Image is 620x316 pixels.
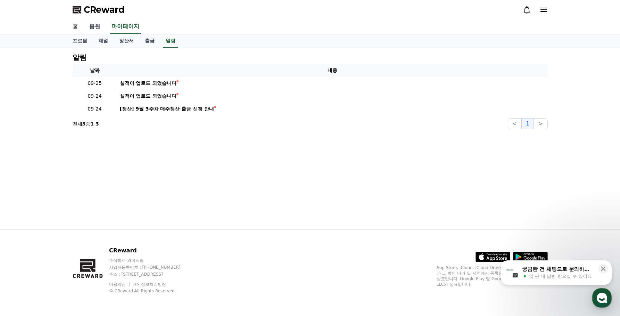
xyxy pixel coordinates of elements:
span: 홈 [22,231,26,236]
p: 주식회사 와이피랩 [109,258,194,263]
p: 사업자등록번호 : [PHONE_NUMBER] [109,265,194,270]
span: 설정 [107,231,116,236]
p: 09-25 [75,80,114,87]
div: 실적이 업로드 되었습니다 [120,80,177,87]
span: 대화 [64,231,72,237]
button: > [534,118,547,129]
a: 실적이 업로드 되었습니다 [120,92,545,100]
p: App Store, iCloud, iCloud Drive 및 iTunes Store는 미국과 그 밖의 나라 및 지역에서 등록된 Apple Inc.의 서비스 상표입니다. Goo... [437,265,548,287]
a: 알림 [163,34,178,48]
a: [정산] 9월 3주차 매주정산 출금 신청 안내 [120,105,545,113]
strong: 3 [82,121,86,127]
a: 이용약관 [109,282,131,287]
button: < [508,118,521,129]
a: 프로필 [67,34,93,48]
p: 전체 중 - [73,120,99,127]
p: 주소 : [STREET_ADDRESS] [109,272,194,277]
th: 내용 [117,64,548,77]
a: 출금 [139,34,160,48]
p: 09-24 [75,92,114,100]
p: 09-24 [75,105,114,113]
strong: 3 [96,121,99,127]
a: 정산서 [114,34,139,48]
p: CReward [109,246,194,255]
a: CReward [73,4,125,15]
a: 홈 [67,19,84,34]
a: 설정 [90,220,133,238]
button: 1 [521,118,534,129]
a: 마이페이지 [110,19,141,34]
div: 실적이 업로드 되었습니다 [120,92,177,100]
a: 개인정보처리방침 [133,282,166,287]
a: 대화 [46,220,90,238]
a: 음원 [84,19,106,34]
th: 날짜 [73,64,117,77]
a: 실적이 업로드 되었습니다 [120,80,545,87]
h4: 알림 [73,54,86,61]
p: © CReward All Rights Reserved. [109,288,194,294]
span: CReward [84,4,125,15]
strong: 1 [90,121,94,127]
a: 홈 [2,220,46,238]
div: [정산] 9월 3주차 매주정산 출금 신청 안내 [120,105,214,113]
a: 채널 [93,34,114,48]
